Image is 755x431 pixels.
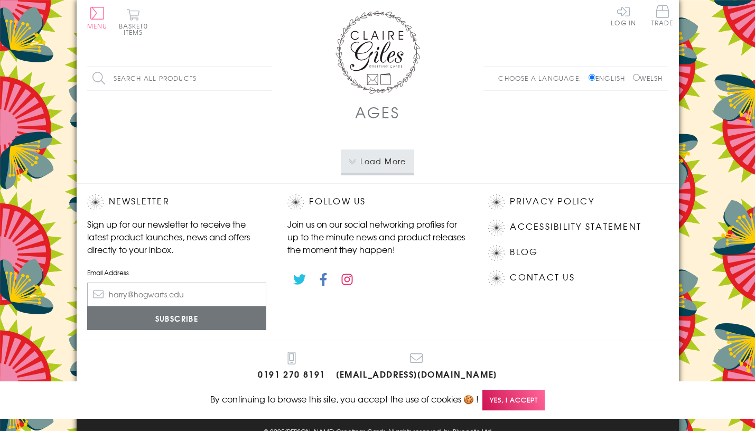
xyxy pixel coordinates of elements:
[287,218,467,256] p: Join us on our social networking profiles for up to the minute news and product releases the mome...
[482,390,545,410] span: Yes, I accept
[335,11,420,94] img: Claire Giles Greetings Cards
[87,194,267,210] h2: Newsletter
[589,73,630,83] label: English
[498,73,586,83] p: Choose a language:
[87,306,267,330] input: Subscribe
[87,7,108,29] button: Menu
[355,101,399,123] h1: AGES
[651,5,674,28] a: Trade
[87,67,272,90] input: Search all products
[87,218,267,256] p: Sign up for our newsletter to receive the latest product launches, news and offers directly to yo...
[510,245,538,259] a: Blog
[262,67,272,90] input: Search
[510,270,574,285] a: Contact Us
[633,73,663,83] label: Welsh
[341,149,414,173] button: Load More
[258,352,325,382] a: 0191 270 8191
[510,194,594,209] a: Privacy Policy
[87,283,267,306] input: harry@hogwarts.edu
[510,220,641,234] a: Accessibility Statement
[87,268,267,277] label: Email Address
[651,5,674,26] span: Trade
[119,8,148,35] button: Basket0 items
[87,21,108,31] span: Menu
[287,194,467,210] h2: Follow Us
[633,74,640,81] input: Welsh
[589,74,595,81] input: English
[611,5,636,26] a: Log In
[124,21,148,37] span: 0 items
[336,352,497,382] a: [EMAIL_ADDRESS][DOMAIN_NAME]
